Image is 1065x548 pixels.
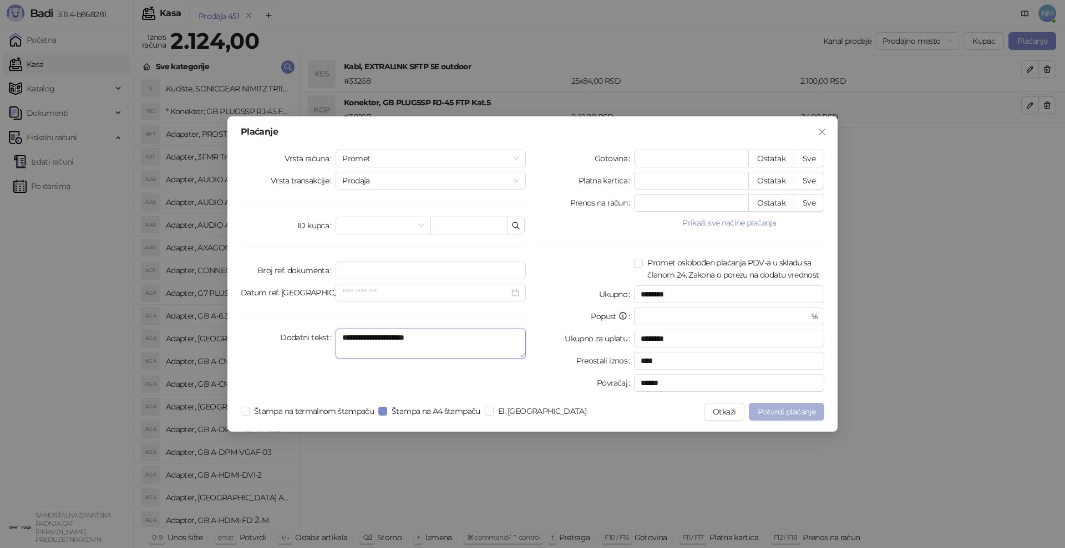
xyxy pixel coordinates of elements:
button: Otkaži [704,403,744,421]
input: Datum ref. dokum. [342,286,509,299]
label: Povraćaj [597,374,634,392]
label: Prenos na račun [570,194,635,212]
span: Štampa na A4 štampaču [387,405,485,417]
label: Vrsta računa [285,150,336,167]
button: Sve [794,194,824,212]
button: Ostatak [748,172,794,190]
label: Platna kartica [579,172,634,190]
button: Ostatak [748,194,794,212]
label: Dodatni tekst [280,329,336,346]
label: Broj ref. dokumenta [257,262,336,279]
span: Prodaja [342,172,519,189]
button: Sve [794,150,824,167]
span: Promet [342,150,519,167]
label: Popust [591,308,634,325]
button: Ostatak [748,150,794,167]
span: close [818,127,826,136]
label: Gotovina [595,150,634,167]
label: Vrsta transakcije [271,172,336,190]
input: Broj ref. dokumenta [336,262,526,279]
span: Zatvori [813,127,831,136]
label: Ukupno [599,285,635,303]
button: Prikaži sve načine plaćanja [634,216,824,229]
label: ID kupca [297,217,336,234]
label: Preostali iznos [576,352,635,370]
span: El. [GEOGRAPHIC_DATA] [494,405,591,417]
span: Potvrdi plaćanje [758,407,815,417]
label: Datum ref. dokum. [241,284,336,301]
button: Sve [794,172,824,190]
button: Potvrdi plaćanje [749,403,824,421]
div: Plaćanje [241,127,824,136]
button: Close [813,123,831,141]
span: Štampa na termalnom štampaču [250,405,378,417]
span: Promet oslobođen plaćanja PDV-a u skladu sa članom 24. Zakona o porezu na dodatu vrednost [643,257,824,281]
label: Ukupno za uplatu [565,330,634,347]
textarea: Dodatni tekst [336,329,526,358]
